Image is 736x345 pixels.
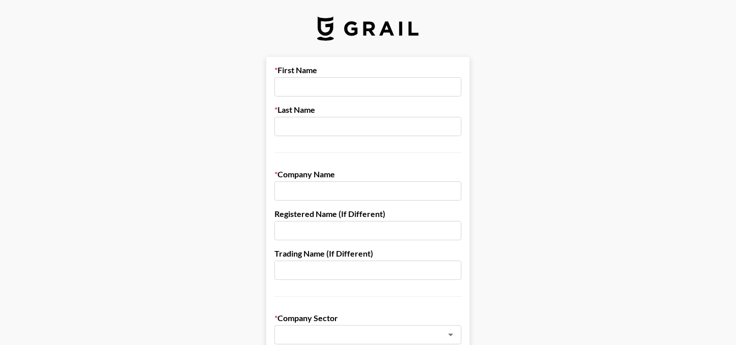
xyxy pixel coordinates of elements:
[274,209,462,219] label: Registered Name (If Different)
[274,313,462,323] label: Company Sector
[274,105,462,115] label: Last Name
[274,65,462,75] label: First Name
[274,248,462,259] label: Trading Name (If Different)
[317,16,419,41] img: Grail Talent Logo
[274,169,462,179] label: Company Name
[444,328,458,342] button: Open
